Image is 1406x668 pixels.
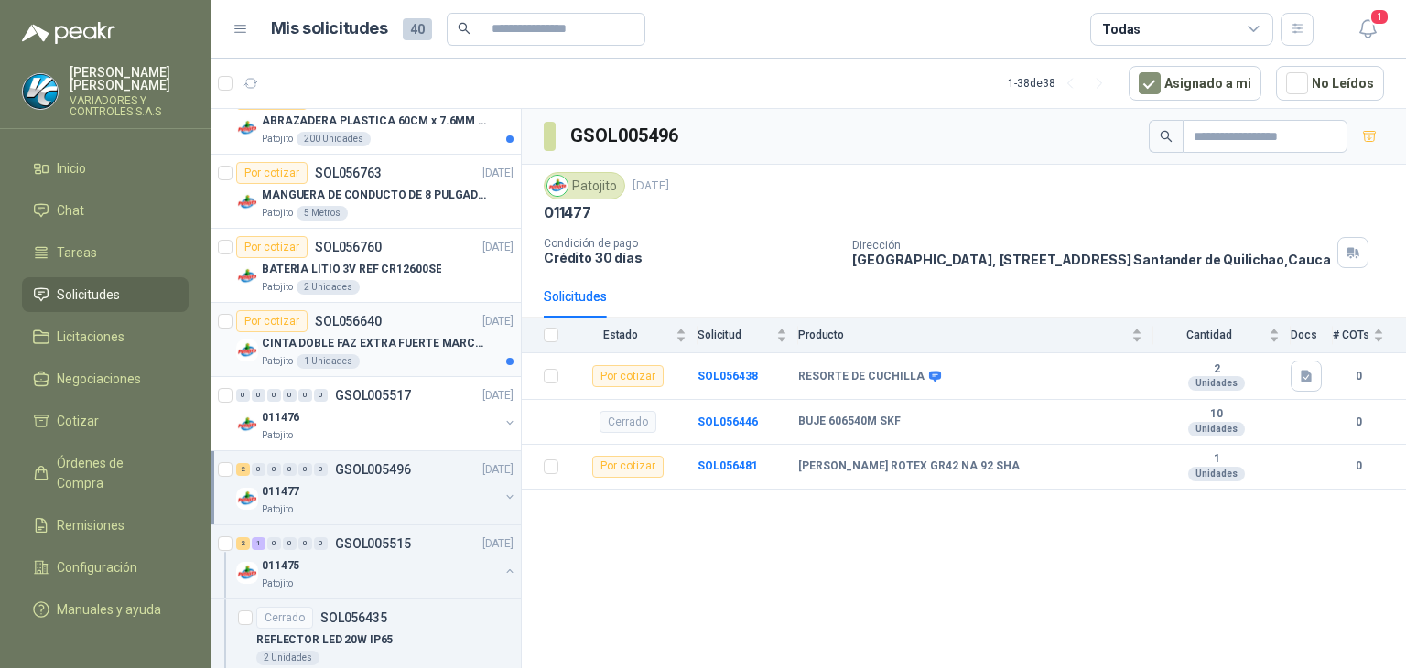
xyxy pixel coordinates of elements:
[569,329,672,341] span: Estado
[283,389,297,402] div: 0
[57,200,84,221] span: Chat
[57,242,97,263] span: Tareas
[1129,66,1261,101] button: Asignado a mi
[262,113,490,130] p: ABRAZADERA PLASTICA 60CM x 7.6MM ANCHA
[1333,329,1369,341] span: # COTs
[298,389,312,402] div: 0
[256,651,319,665] div: 2 Unidades
[1188,376,1245,391] div: Unidades
[298,537,312,550] div: 0
[262,428,293,443] p: Patojito
[22,508,189,543] a: Remisiones
[262,132,293,146] p: Patojito
[22,404,189,438] a: Cotizar
[698,459,758,472] a: SOL056481
[1153,452,1280,467] b: 1
[544,172,625,199] div: Patojito
[236,265,258,287] img: Company Logo
[256,607,313,629] div: Cerrado
[569,318,698,353] th: Estado
[1153,318,1291,353] th: Cantidad
[335,389,411,402] p: GSOL005517
[544,250,838,265] p: Crédito 30 días
[852,239,1330,252] p: Dirección
[211,81,521,155] a: Por cotizarSOL056807[DATE] Company LogoABRAZADERA PLASTICA 60CM x 7.6MM ANCHAPatojito200 Unidades
[1160,130,1173,143] span: search
[57,285,120,305] span: Solicitudes
[236,162,308,184] div: Por cotizar
[262,206,293,221] p: Patojito
[798,459,1020,474] b: [PERSON_NAME] ROTEX GR42 NA 92 SHA
[1153,407,1280,422] b: 10
[262,335,490,352] p: CINTA DOBLE FAZ EXTRA FUERTE MARCA:3M
[236,191,258,213] img: Company Logo
[262,409,299,426] p: 011476
[335,463,411,476] p: GSOL005496
[297,280,360,295] div: 2 Unidades
[482,313,514,330] p: [DATE]
[633,178,669,195] p: [DATE]
[211,229,521,303] a: Por cotizarSOL056760[DATE] Company LogoBATERIA LITIO 3V REF CR12600SEPatojito2 Unidades
[252,537,265,550] div: 1
[547,176,568,196] img: Company Logo
[262,354,293,369] p: Patojito
[698,415,758,428] a: SOL056446
[314,463,328,476] div: 0
[70,95,189,117] p: VARIADORES Y CONTROLES S.A.S
[798,329,1128,341] span: Producto
[320,611,387,624] p: SOL056435
[262,576,293,591] p: Patojito
[252,463,265,476] div: 0
[482,165,514,182] p: [DATE]
[544,203,591,222] p: 011477
[1333,458,1384,475] b: 0
[458,22,470,35] span: search
[236,458,517,517] a: 2 0 0 0 0 0 GSOL005496[DATE] Company Logo011477Patojito
[698,318,798,353] th: Solicitud
[1333,414,1384,431] b: 0
[798,415,901,429] b: BUJE 606540M SKF
[335,537,411,550] p: GSOL005515
[262,502,293,517] p: Patojito
[298,463,312,476] div: 0
[592,365,664,387] div: Por cotizar
[256,631,393,649] p: REFLECTOR LED 20W IP65
[297,206,348,221] div: 5 Metros
[22,193,189,228] a: Chat
[22,319,189,354] a: Licitaciones
[22,446,189,501] a: Órdenes de Compra
[1369,8,1390,26] span: 1
[236,488,258,510] img: Company Logo
[236,562,258,584] img: Company Logo
[236,537,250,550] div: 2
[315,241,382,253] p: SOL056760
[23,74,58,109] img: Company Logo
[57,327,124,347] span: Licitaciones
[252,389,265,402] div: 0
[267,463,281,476] div: 0
[1333,318,1406,353] th: # COTs
[283,537,297,550] div: 0
[1333,368,1384,385] b: 0
[236,384,517,443] a: 0 0 0 0 0 0 GSOL005517[DATE] Company Logo011476Patojito
[482,387,514,404] p: [DATE]
[211,155,521,229] a: Por cotizarSOL056763[DATE] Company LogoMANGUERA DE CONDUCTO DE 8 PULGADAS DE ALAMBRE DE ACERO PUP...
[22,22,115,44] img: Logo peakr
[1153,329,1265,341] span: Cantidad
[22,151,189,186] a: Inicio
[852,252,1330,267] p: [GEOGRAPHIC_DATA], [STREET_ADDRESS] Santander de Quilichao , Cauca
[22,592,189,627] a: Manuales y ayuda
[1188,467,1245,481] div: Unidades
[22,235,189,270] a: Tareas
[1188,422,1245,436] div: Unidades
[798,318,1153,353] th: Producto
[57,411,99,431] span: Cotizar
[570,122,681,150] h3: GSOL005496
[262,187,490,204] p: MANGUERA DE CONDUCTO DE 8 PULGADAS DE ALAMBRE DE ACERO PU
[1102,19,1141,39] div: Todas
[236,339,258,361] img: Company Logo
[698,370,758,382] a: SOL056438
[267,389,281,402] div: 0
[22,550,189,585] a: Configuración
